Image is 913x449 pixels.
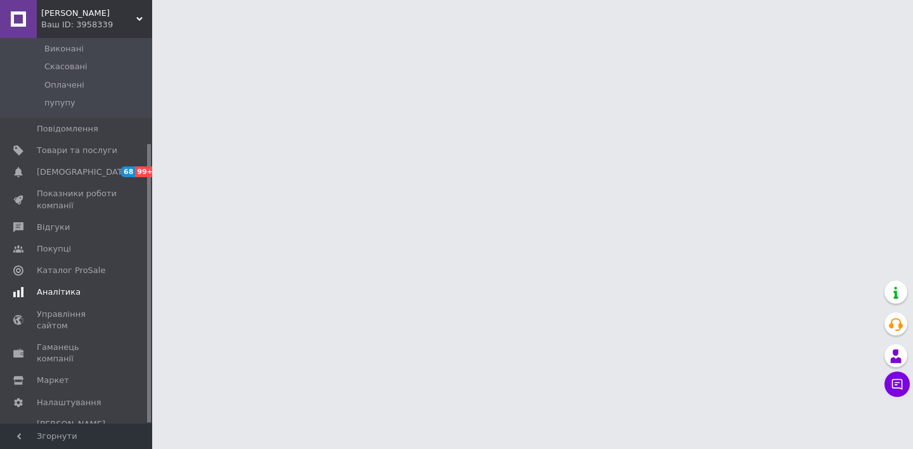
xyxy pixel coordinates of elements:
button: Чат з покупцем [884,372,910,397]
span: [DEMOGRAPHIC_DATA] [37,166,131,178]
span: Каталог ProSale [37,265,105,276]
span: 68 [120,166,135,177]
span: Товари та послуги [37,145,117,156]
span: Налаштування [37,397,101,408]
span: Відгуки [37,222,70,233]
span: Оплачені [44,79,84,91]
span: Покупці [37,243,71,255]
span: zabka [41,8,136,19]
span: Управління сайтом [37,309,117,332]
span: Гаманець компанії [37,342,117,365]
div: Ваш ID: 3958339 [41,19,152,30]
span: Показники роботи компанії [37,188,117,211]
span: 99+ [135,166,156,177]
span: Аналітика [37,286,81,298]
span: пупупу [44,97,75,109]
span: Маркет [37,375,69,386]
span: Повідомлення [37,123,98,135]
span: Виконані [44,43,84,55]
span: Скасовані [44,61,87,72]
